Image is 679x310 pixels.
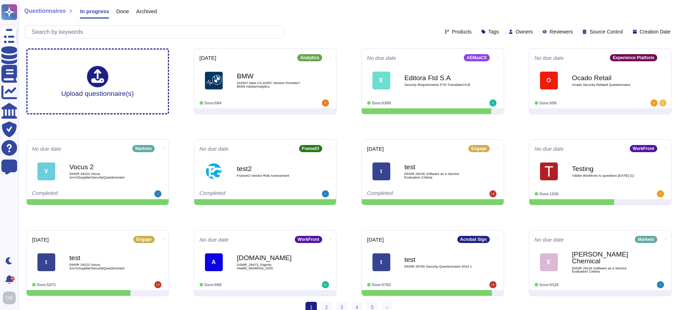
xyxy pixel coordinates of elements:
img: user [650,99,658,107]
span: No due date [32,146,61,151]
img: Logo [205,72,223,89]
div: Engage [468,145,489,152]
span: Security Requirements FTD Translated Full [405,83,476,87]
span: Done: 63/69 [372,101,391,105]
div: A [205,253,223,271]
span: Products [452,29,472,34]
span: No due date [535,237,564,242]
img: user [489,281,497,288]
div: WorkFront [630,145,657,152]
div: t [37,253,55,271]
span: [DATE] [32,237,49,242]
img: user [322,99,329,107]
div: t [372,162,390,180]
div: E [540,253,558,271]
img: user [3,291,16,304]
b: Vocus 2 [70,164,141,170]
span: In progress [80,9,109,14]
span: Questionnaires [24,8,66,14]
span: 202507 New CS eGRC Version Provider7 BMW AdobeAnalytics [237,81,308,88]
span: › [386,304,388,310]
b: test [70,254,141,261]
span: Tags [488,29,499,34]
span: DMSR 29222 Vocus SAASSupplierSecurityQuestionnaire [70,172,141,179]
span: Done: 57/62 [372,283,391,287]
span: Done [116,9,129,14]
span: DMSR 28765 Security Questionnaire 2024 1 [405,265,476,268]
b: test [405,256,476,263]
div: Marketo [635,236,657,243]
div: Marketo [132,145,154,152]
div: O [540,72,558,89]
div: AEMaaCS [464,54,490,61]
div: Completed [32,190,119,197]
img: user [657,281,664,288]
span: FrameIO Vendor Risk Assessment [237,174,308,177]
div: Acrobat Sign [457,236,490,243]
span: No due date [200,237,229,242]
span: No due date [535,55,564,61]
span: Reviewers [550,29,573,34]
img: user [322,281,329,288]
div: 9+ [10,277,15,281]
span: DMSR 29226 Software as a Service Evaluation Criteria [572,267,643,273]
span: Done: 0/124 [540,283,559,287]
img: user [657,190,664,197]
span: No due date [367,55,396,61]
div: WorkFront [295,236,322,243]
span: Archived [136,9,157,14]
span: DSMR_28473_Diginity Health_Workfront_2025 [237,263,308,270]
b: Testing [572,165,643,172]
div: Experience Platform [610,54,657,61]
span: Owners [516,29,533,34]
span: Done: 0/58 [540,101,557,105]
b: Ocado Retail [572,74,643,81]
div: Completed [367,190,454,197]
span: [DATE] [367,146,384,151]
img: user [154,190,161,197]
b: test2 [237,165,308,172]
input: Search by keywords [28,26,283,38]
span: [DATE] [367,237,384,242]
div: Completed [200,190,287,197]
img: user [489,190,497,197]
div: Analytics [297,54,322,61]
b: BMW [237,73,308,79]
span: DMSR 29222 Vocus SAASSupplierSecurityQuestionnaire [70,263,141,270]
span: Done: 0/68 [205,283,222,287]
img: user [489,99,497,107]
span: No due date [535,146,564,151]
span: No due date [200,146,229,151]
b: [PERSON_NAME] Chemical [572,251,643,264]
div: FrameIO [299,145,322,152]
img: user [659,99,667,107]
img: user [154,281,161,288]
b: [DOMAIN_NAME] [237,254,308,261]
img: Logo [540,162,558,180]
div: E [372,72,390,89]
button: user [1,290,21,306]
div: V [37,162,55,180]
span: Done: 0/64 [205,101,222,105]
div: Engage [133,236,154,243]
span: Adobe Workfront AI questions [DATE] (1) [572,174,643,177]
span: [DATE] [200,55,216,61]
span: Creation Date [640,29,670,34]
img: Logo [205,162,223,180]
b: test [405,164,476,170]
span: Ocado Security Related Questionnaire [572,83,643,87]
span: Done: 52/71 [37,283,56,287]
div: Upload questionnaire(s) [61,66,134,97]
div: t [372,253,390,271]
span: Source Control [590,29,623,34]
span: Done: 12/20 [540,192,559,196]
img: user [322,190,329,197]
span: DMSR 29226 Software as a Service Evaluation Criteria [405,172,476,179]
b: Editora Ftd S.A [405,74,476,81]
